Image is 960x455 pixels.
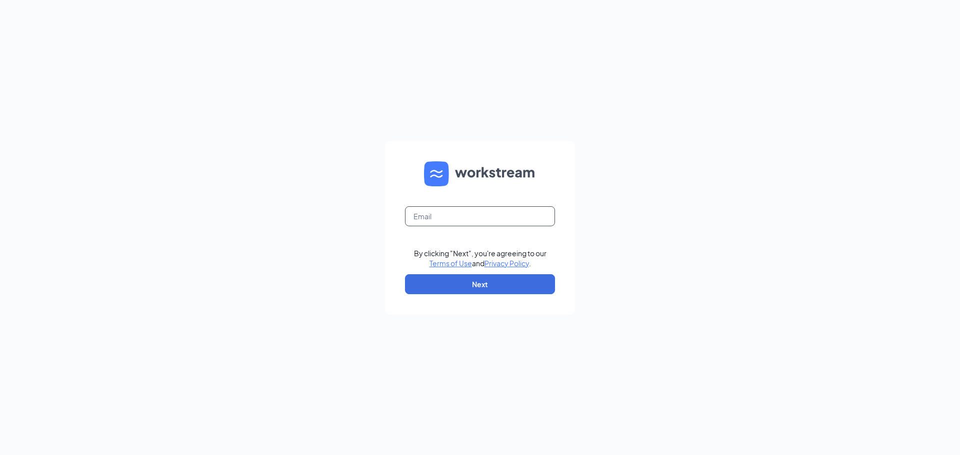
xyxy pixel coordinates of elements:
[405,274,555,294] button: Next
[484,259,529,268] a: Privacy Policy
[429,259,472,268] a: Terms of Use
[405,206,555,226] input: Email
[414,248,546,268] div: By clicking "Next", you're agreeing to our and .
[424,161,536,186] img: WS logo and Workstream text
